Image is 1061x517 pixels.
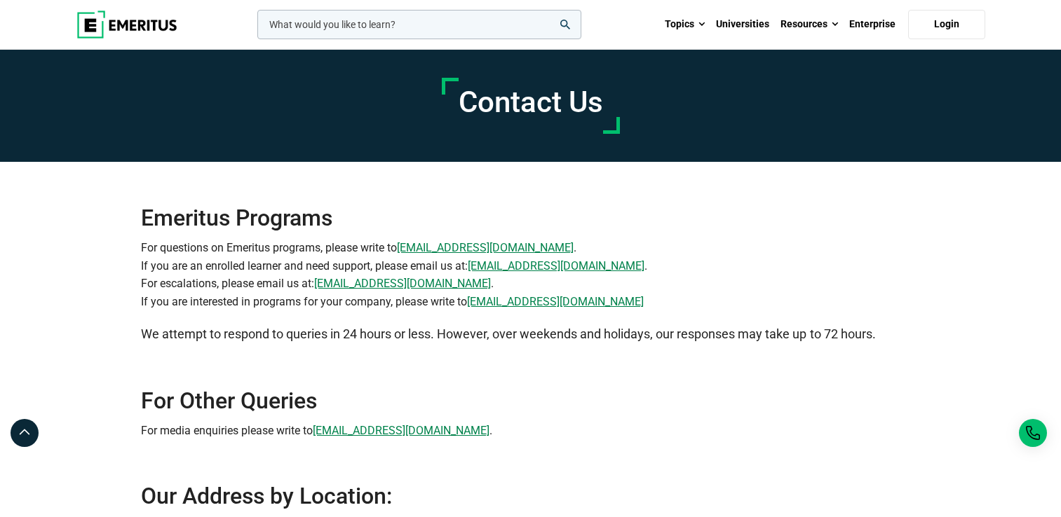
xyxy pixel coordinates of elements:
[313,422,489,440] a: [EMAIL_ADDRESS][DOMAIN_NAME]
[141,482,920,510] h2: Our Address by Location:
[141,422,920,440] p: For media enquiries please write to .
[908,10,985,39] a: Login
[314,275,491,293] a: [EMAIL_ADDRESS][DOMAIN_NAME]
[459,85,603,120] h1: Contact Us
[467,293,644,311] a: [EMAIL_ADDRESS][DOMAIN_NAME]
[468,257,644,275] a: [EMAIL_ADDRESS][DOMAIN_NAME]
[141,239,920,310] p: For questions on Emeritus programs, please write to . If you are an enrolled learner and need sup...
[257,10,581,39] input: woocommerce-product-search-field-0
[141,162,920,232] h2: Emeritus Programs
[141,387,920,415] h2: For Other Queries
[141,324,920,345] p: We attempt to respond to queries in 24 hours or less. However, over weekends and holidays, our re...
[397,239,574,257] a: [EMAIL_ADDRESS][DOMAIN_NAME]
